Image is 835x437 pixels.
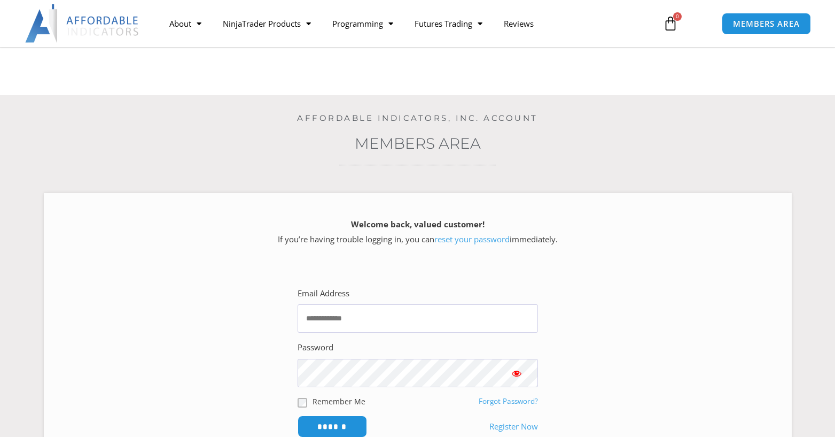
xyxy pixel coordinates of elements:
span: MEMBERS AREA [733,20,800,28]
a: reset your password [434,234,510,244]
a: NinjaTrader Products [212,11,322,36]
label: Email Address [298,286,349,301]
a: Register Now [489,419,538,434]
button: Show password [495,359,538,387]
a: Members Area [355,134,481,152]
label: Remember Me [313,396,365,407]
strong: Welcome back, valued customer! [351,219,485,229]
a: 0 [647,8,694,39]
a: Programming [322,11,404,36]
img: LogoAI | Affordable Indicators – NinjaTrader [25,4,140,43]
span: 0 [673,12,682,21]
a: Affordable Indicators, Inc. Account [297,113,538,123]
a: About [159,11,212,36]
a: MEMBERS AREA [722,13,811,35]
nav: Menu [159,11,652,36]
a: Futures Trading [404,11,493,36]
a: Reviews [493,11,544,36]
a: Forgot Password? [479,396,538,406]
p: If you’re having trouble logging in, you can immediately. [63,217,773,247]
label: Password [298,340,333,355]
